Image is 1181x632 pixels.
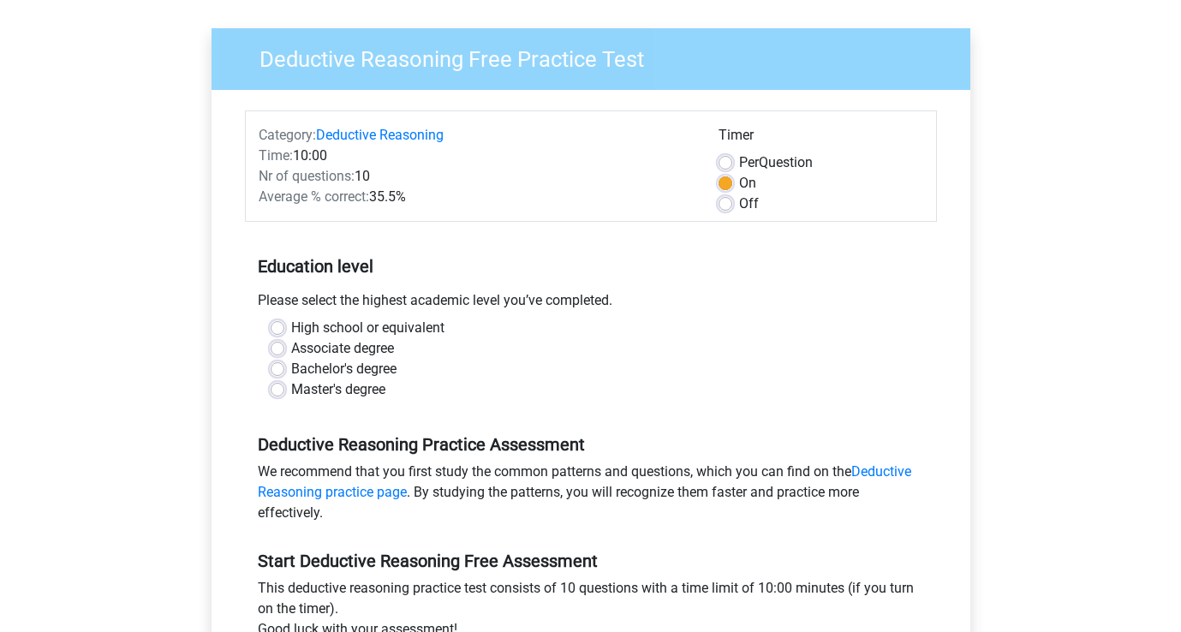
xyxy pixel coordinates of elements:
[246,166,706,187] div: 10
[258,551,924,571] h5: Start Deductive Reasoning Free Assessment
[259,127,316,143] span: Category:
[739,154,759,170] span: Per
[239,39,957,73] h3: Deductive Reasoning Free Practice Test
[259,168,355,184] span: Nr of questions:
[719,125,923,152] div: Timer
[258,434,924,455] h5: Deductive Reasoning Practice Assessment
[259,147,293,164] span: Time:
[246,146,706,166] div: 10:00
[739,152,813,173] label: Question
[291,359,397,379] label: Bachelor's degree
[245,462,937,530] div: We recommend that you first study the common patterns and questions, which you can find on the . ...
[259,188,369,205] span: Average % correct:
[739,173,756,194] label: On
[246,187,706,207] div: 35.5%
[291,318,444,338] label: High school or equivalent
[291,338,394,359] label: Associate degree
[258,249,924,283] h5: Education level
[245,290,937,318] div: Please select the highest academic level you’ve completed.
[739,194,759,214] label: Off
[291,379,385,400] label: Master's degree
[316,127,444,143] a: Deductive Reasoning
